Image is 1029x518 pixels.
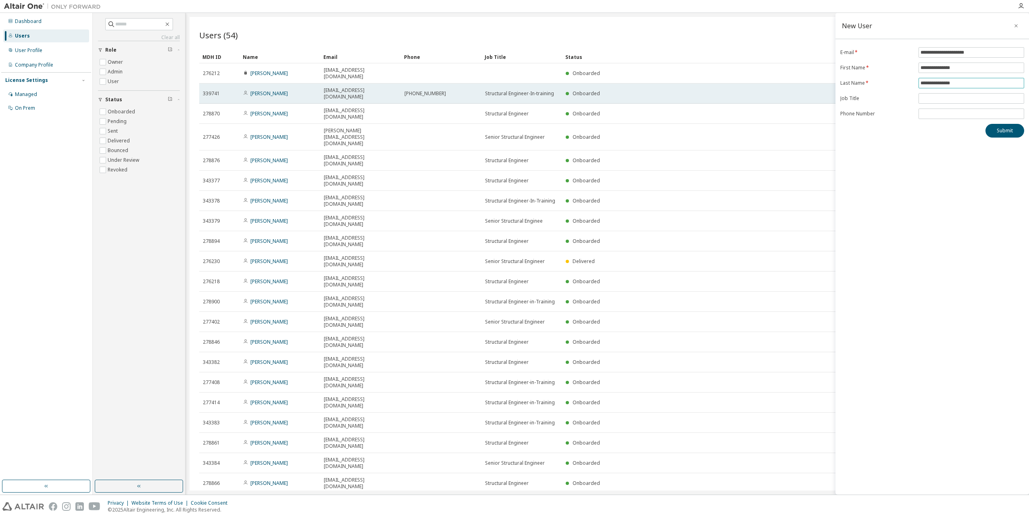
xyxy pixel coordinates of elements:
label: Revoked [108,165,129,175]
span: [EMAIL_ADDRESS][DOMAIN_NAME] [324,477,397,490]
span: Structural Engineer-in-Training [485,420,555,426]
span: Structural Engineer [485,480,529,487]
div: Users [15,33,30,39]
a: [PERSON_NAME] [250,359,288,366]
span: [PHONE_NUMBER] [404,90,446,97]
img: facebook.svg [49,502,57,511]
span: Onboarded [573,379,600,386]
span: [EMAIL_ADDRESS][DOMAIN_NAME] [324,295,397,308]
span: 278876 [203,157,220,164]
span: Structural Engineer [485,339,529,345]
span: Senior Structural Engineer [485,460,545,466]
div: Status [565,50,969,63]
span: Onboarded [573,460,600,466]
a: [PERSON_NAME] [250,338,288,345]
label: Job Title [840,95,914,102]
span: 277402 [203,319,220,325]
a: [PERSON_NAME] [250,258,288,265]
label: Onboarded [108,107,137,117]
div: Cookie Consent [191,500,232,506]
a: [PERSON_NAME] [250,480,288,487]
label: Admin [108,67,124,77]
label: Pending [108,117,128,126]
span: 343382 [203,359,220,366]
img: instagram.svg [62,502,71,511]
div: Phone [404,50,478,63]
label: User [108,77,121,86]
span: Structural Engineer-in-Training [485,299,555,305]
span: Structural Engineer [485,440,529,446]
span: [EMAIL_ADDRESS][DOMAIN_NAME] [324,255,397,268]
span: [EMAIL_ADDRESS][DOMAIN_NAME] [324,235,397,248]
span: Onboarded [573,134,600,140]
span: Structural Engineer-In-training [485,90,554,97]
span: 276212 [203,70,220,77]
span: Onboarded [573,157,600,164]
label: First Name [840,65,914,71]
label: Delivered [108,136,131,146]
div: Name [243,50,317,63]
span: 343378 [203,198,220,204]
a: [PERSON_NAME] [250,217,288,224]
a: [PERSON_NAME] [250,439,288,446]
span: 343377 [203,178,220,184]
div: Website Terms of Use [131,500,191,506]
span: Status [105,96,122,103]
span: 278866 [203,480,220,487]
a: [PERSON_NAME] [250,238,288,244]
label: Bounced [108,146,130,155]
span: 278870 [203,111,220,117]
span: 276230 [203,258,220,265]
div: License Settings [5,77,48,84]
p: © 2025 Altair Engineering, Inc. All Rights Reserved. [108,506,232,513]
span: [EMAIL_ADDRESS][DOMAIN_NAME] [324,416,397,429]
div: MDH ID [202,50,236,63]
button: Role [98,41,180,59]
img: Altair One [4,2,105,10]
img: altair_logo.svg [2,502,44,511]
span: [EMAIL_ADDRESS][DOMAIN_NAME] [324,336,397,349]
span: [EMAIL_ADDRESS][DOMAIN_NAME] [324,174,397,187]
span: Onboarded [573,70,600,77]
a: [PERSON_NAME] [250,90,288,97]
span: Structural Engineer [485,111,529,117]
div: Dashboard [15,18,42,25]
span: Onboarded [573,359,600,366]
span: Onboarded [573,419,600,426]
a: [PERSON_NAME] [250,157,288,164]
span: Onboarded [573,480,600,487]
span: 277414 [203,399,220,406]
span: Onboarded [573,197,600,204]
span: Onboarded [573,298,600,305]
span: Structural Engineer-In-Training [485,198,555,204]
span: [EMAIL_ADDRESS][DOMAIN_NAME] [324,356,397,369]
a: Clear all [98,34,180,41]
span: [EMAIL_ADDRESS][DOMAIN_NAME] [324,376,397,389]
span: [EMAIL_ADDRESS][DOMAIN_NAME] [324,275,397,288]
span: Senior Structural Enginee [485,218,543,224]
span: 343383 [203,420,220,426]
span: Structural Engineer [485,359,529,366]
span: Structural Engineer [485,178,529,184]
span: [EMAIL_ADDRESS][DOMAIN_NAME] [324,67,397,80]
span: Senior Structural Engineer [485,134,545,140]
span: 278846 [203,339,220,345]
a: [PERSON_NAME] [250,318,288,325]
div: Company Profile [15,62,53,68]
a: [PERSON_NAME] [250,278,288,285]
div: On Prem [15,105,35,111]
label: E-mail [840,49,914,56]
div: Managed [15,91,37,98]
div: Job Title [485,50,559,63]
span: Onboarded [573,177,600,184]
span: 278900 [203,299,220,305]
span: 277408 [203,379,220,386]
span: Onboarded [573,110,600,117]
div: Privacy [108,500,131,506]
span: [EMAIL_ADDRESS][DOMAIN_NAME] [324,396,397,409]
span: Senior Structural Engineer [485,319,545,325]
span: Senior Structural Engineer [485,258,545,265]
span: [EMAIL_ADDRESS][DOMAIN_NAME] [324,194,397,207]
span: Onboarded [573,439,600,446]
span: [EMAIL_ADDRESS][DOMAIN_NAME] [324,315,397,328]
